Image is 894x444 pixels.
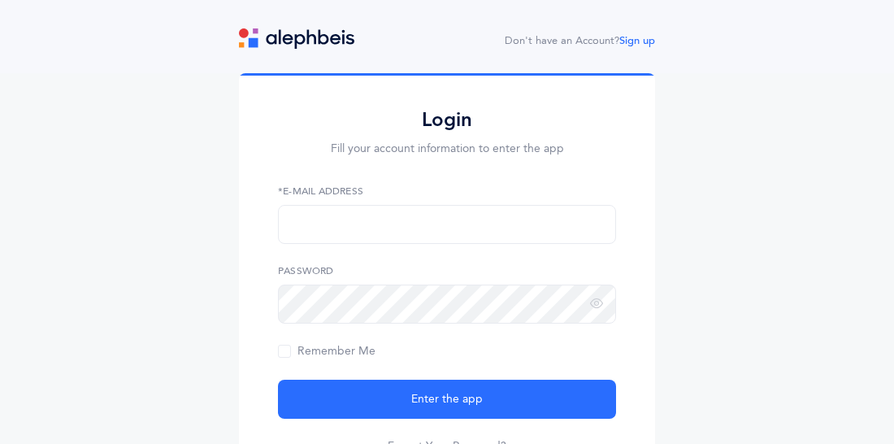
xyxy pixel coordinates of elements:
[278,107,616,133] h2: Login
[278,345,375,358] span: Remember Me
[239,28,354,49] img: logo.svg
[278,184,616,198] label: *E-Mail Address
[619,35,655,46] a: Sign up
[411,391,483,408] span: Enter the app
[505,33,655,50] div: Don't have an Account?
[278,263,616,278] label: Password
[278,380,616,419] button: Enter the app
[278,141,616,158] p: Fill your account information to enter the app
